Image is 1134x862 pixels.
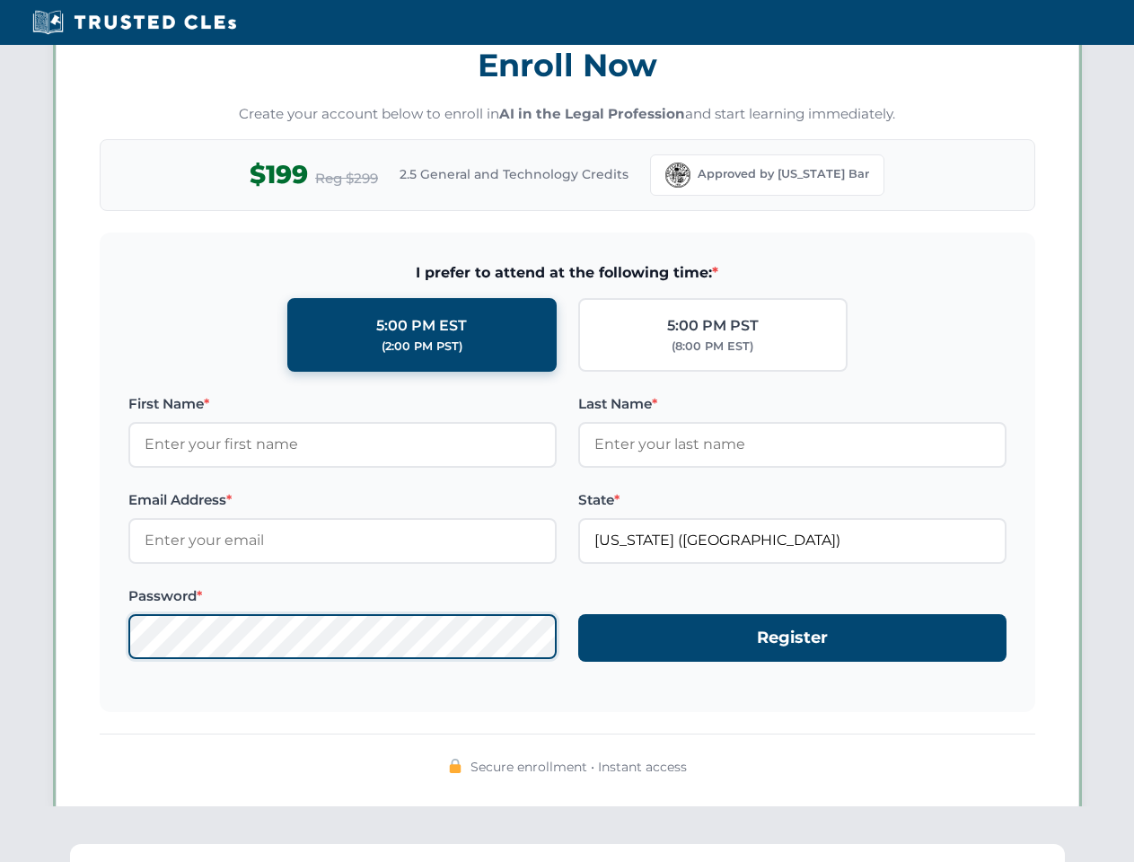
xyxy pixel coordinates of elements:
[578,489,1007,511] label: State
[665,163,690,188] img: Florida Bar
[578,393,1007,415] label: Last Name
[667,314,759,338] div: 5:00 PM PST
[578,614,1007,662] button: Register
[128,489,557,511] label: Email Address
[250,154,308,195] span: $199
[128,518,557,563] input: Enter your email
[128,585,557,607] label: Password
[315,168,378,189] span: Reg $299
[672,338,753,356] div: (8:00 PM EST)
[382,338,462,356] div: (2:00 PM PST)
[499,105,685,122] strong: AI in the Legal Profession
[376,314,467,338] div: 5:00 PM EST
[100,104,1035,125] p: Create your account below to enroll in and start learning immediately.
[400,164,629,184] span: 2.5 General and Technology Credits
[578,518,1007,563] input: Florida (FL)
[128,393,557,415] label: First Name
[128,261,1007,285] span: I prefer to attend at the following time:
[100,37,1035,93] h3: Enroll Now
[578,422,1007,467] input: Enter your last name
[698,165,869,183] span: Approved by [US_STATE] Bar
[448,759,462,773] img: 🔒
[27,9,242,36] img: Trusted CLEs
[128,422,557,467] input: Enter your first name
[470,757,687,777] span: Secure enrollment • Instant access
